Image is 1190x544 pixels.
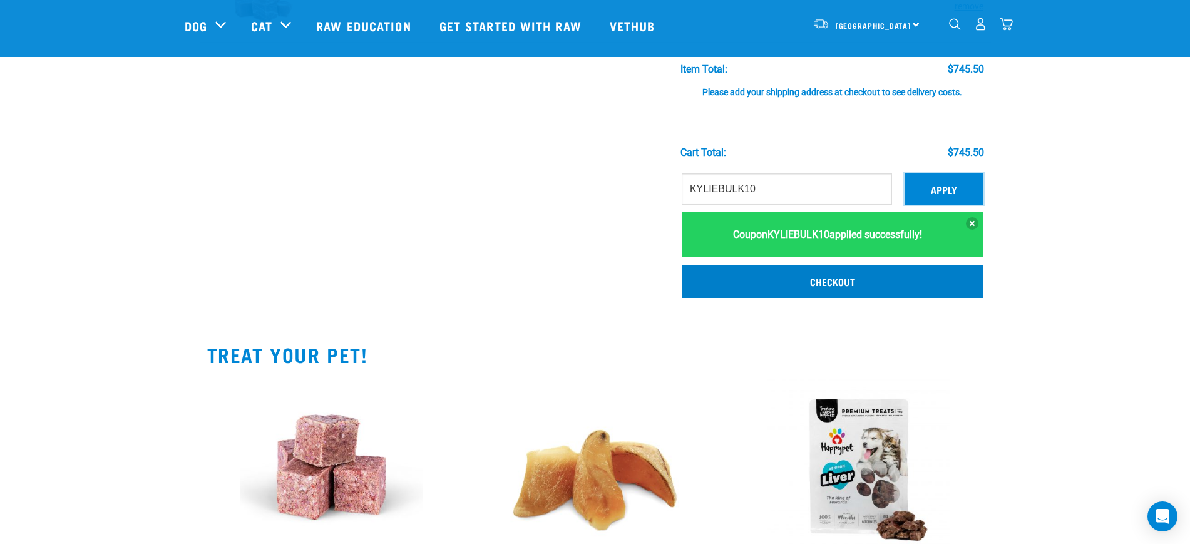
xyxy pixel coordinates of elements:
div: Coupon applied successfully! [682,212,983,257]
a: Get started with Raw [427,1,597,51]
strong: KYLIEBULK10 [767,228,829,240]
div: Cart total: [680,147,726,158]
img: van-moving.png [813,18,829,29]
div: Item Total: [680,64,727,75]
div: Open Intercom Messenger [1147,501,1177,531]
a: Checkout [682,265,983,297]
div: Please add your shipping address at checkout to see delivery costs. [680,75,984,98]
a: Raw Education [304,1,426,51]
img: home-icon-1@2x.png [949,18,961,30]
span: [GEOGRAPHIC_DATA] [836,23,911,28]
a: Vethub [597,1,671,51]
button: Apply [905,173,983,205]
div: $745.50 [948,147,984,158]
img: user.png [974,18,987,31]
h2: TREAT YOUR PET! [207,343,983,366]
a: Dog [185,16,207,35]
a: Cat [251,16,272,35]
img: home-icon@2x.png [1000,18,1013,31]
div: $745.50 [948,64,984,75]
input: Promo code [682,173,892,205]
